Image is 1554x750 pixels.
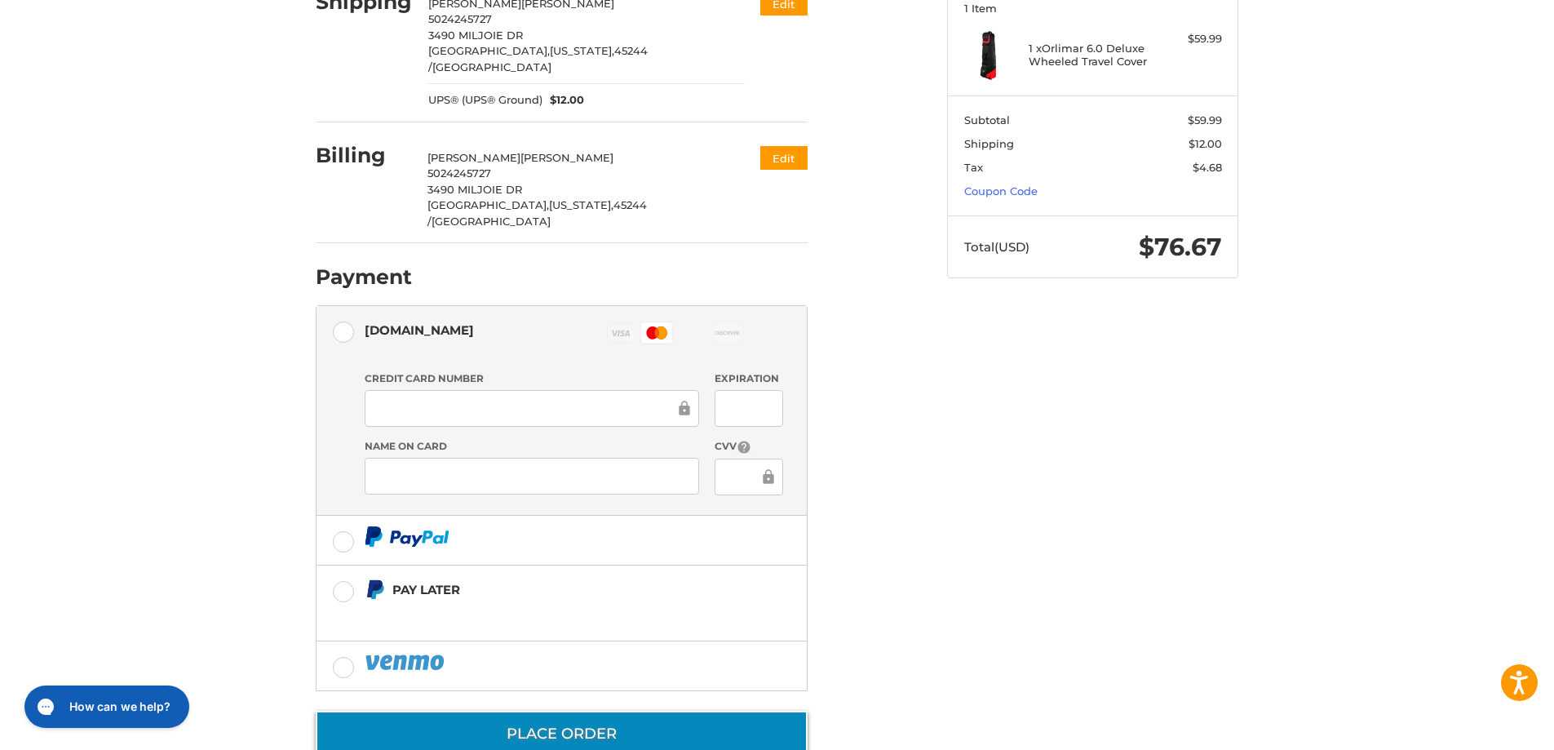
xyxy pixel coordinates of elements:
[365,439,699,454] label: Name on Card
[964,184,1038,197] a: Coupon Code
[428,92,542,109] span: UPS® (UPS® Ground)
[428,44,550,57] span: [GEOGRAPHIC_DATA],
[1029,42,1153,69] h4: 1 x Orlimar 6.0 Deluxe Wheeled Travel Cover
[16,680,194,734] iframe: Gorgias live chat messenger
[365,526,449,547] img: PayPal icon
[427,198,647,228] span: 45244 /
[365,371,699,386] label: Credit Card Number
[1139,232,1222,262] span: $76.67
[1188,113,1222,126] span: $59.99
[365,606,706,621] iframe: PayPal Message 1
[964,239,1029,255] span: Total (USD)
[964,2,1222,15] h3: 1 Item
[427,183,522,196] span: 3490 MILJOIE DR
[715,371,782,386] label: Expiration
[428,44,648,73] span: 45244 /
[428,12,492,25] span: 5024245727
[520,151,613,164] span: [PERSON_NAME]
[964,161,983,174] span: Tax
[760,146,808,170] button: Edit
[715,439,782,455] label: CVV
[365,317,474,344] div: [DOMAIN_NAME]
[427,198,549,211] span: [GEOGRAPHIC_DATA],
[964,113,1010,126] span: Subtotal
[550,44,614,57] span: [US_STATE],
[1158,31,1222,47] div: $59.99
[549,198,613,211] span: [US_STATE],
[316,264,412,290] h2: Payment
[1189,137,1222,150] span: $12.00
[392,576,705,603] div: Pay Later
[432,215,551,228] span: [GEOGRAPHIC_DATA]
[1193,161,1222,174] span: $4.68
[542,92,585,109] span: $12.00
[428,29,523,42] span: 3490 MILJOIE DR
[365,579,385,600] img: Pay Later icon
[432,60,551,73] span: [GEOGRAPHIC_DATA]
[365,652,448,672] img: PayPal icon
[964,137,1014,150] span: Shipping
[316,143,411,168] h2: Billing
[427,151,520,164] span: [PERSON_NAME]
[427,166,491,180] span: 5024245727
